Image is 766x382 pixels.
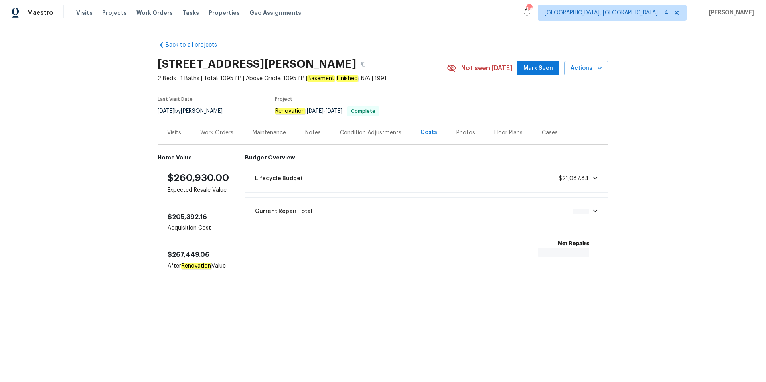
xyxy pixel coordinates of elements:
h6: Budget Overview [245,154,609,161]
div: Cases [542,129,558,137]
span: [GEOGRAPHIC_DATA], [GEOGRAPHIC_DATA] + 4 [545,9,668,17]
span: Geo Assignments [249,9,301,17]
span: Work Orders [136,9,173,17]
span: Mark Seen [523,63,553,73]
span: [DATE] [158,108,174,114]
span: 2 Beds | 1 Baths | Total: 1095 ft² | Above Grade: 1095 ft² | : N/A | 1991 [158,75,447,83]
span: Project [275,97,292,102]
button: Copy Address [356,57,371,71]
span: Lifecycle Budget [255,175,303,183]
span: Properties [209,9,240,17]
b: Net Repairs [538,240,589,248]
span: - [307,108,342,114]
h2: [STREET_ADDRESS][PERSON_NAME] [158,60,356,68]
span: [DATE] [326,108,342,114]
div: Notes [305,129,321,137]
span: Visits [76,9,93,17]
button: Actions [564,61,608,76]
em: Renovation [275,108,305,114]
button: Mark Seen [517,61,559,76]
div: 150 [526,5,532,13]
h6: Home Value [158,154,240,161]
div: by [PERSON_NAME] [158,106,232,116]
span: [PERSON_NAME] [706,9,754,17]
div: Photos [456,129,475,137]
span: [DATE] [307,108,324,114]
em: Renovation [181,263,211,269]
div: Costs [421,128,437,136]
div: Acquisition Cost [158,204,240,242]
em: Finished [336,75,358,82]
div: Condition Adjustments [340,129,401,137]
span: Tasks [182,10,199,16]
span: $205,392.16 [168,214,207,220]
span: Last Visit Date [158,97,193,102]
span: Complete [348,109,379,114]
div: Maintenance [253,129,286,137]
div: Visits [167,129,181,137]
span: Maestro [27,9,53,17]
div: Floor Plans [494,129,523,137]
span: Actions [571,63,602,73]
span: Not seen [DATE] [461,64,512,72]
div: After Value [158,242,240,280]
em: Basement [307,75,335,82]
span: $21,087.84 [559,176,589,181]
span: Current Repair Total [255,207,312,215]
span: Projects [102,9,127,17]
div: Work Orders [200,129,233,137]
span: $260,930.00 [168,173,229,183]
a: Back to all projects [158,41,234,49]
div: Expected Resale Value [158,165,240,204]
span: $267,449.06 [168,252,209,258]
